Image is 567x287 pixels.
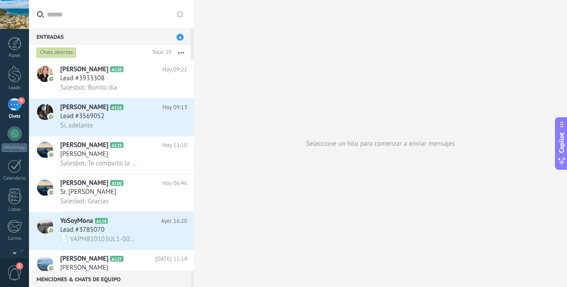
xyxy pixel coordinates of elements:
[2,207,28,213] div: Listas
[2,53,28,59] div: Panel
[60,74,104,83] span: Lead #3933308
[60,103,108,112] span: [PERSON_NAME]
[110,104,123,110] span: A116
[110,180,123,186] span: A100
[60,159,138,168] span: Salesbot: Te comparto la información general con la que cuenta cada uno e los Bungalows y la [GEO...
[2,176,28,181] div: Calendario
[177,34,184,41] span: 4
[60,254,108,263] span: [PERSON_NAME]
[60,112,104,121] span: Lead #3569052
[155,254,187,263] span: [DATE] 15:14
[110,66,123,72] span: A130
[60,150,108,159] span: [PERSON_NAME]
[48,189,54,196] img: icon
[60,65,108,74] span: [PERSON_NAME]
[557,133,566,153] span: Copilot
[60,225,104,234] span: Lead #3785070
[60,83,117,92] span: Salesbot: Bonito día
[29,61,194,98] a: avataricon[PERSON_NAME]A130Hoy 09:22Lead #3933308Salesbot: Bonito día
[60,121,93,130] span: Si, adelante
[29,212,194,250] a: avatariconYoSoyMonaA128Ayer 16:20Lead #3785070📄 VAPM810103UL1-00000042.xml
[110,142,123,148] span: A129
[29,136,194,174] a: avataricon[PERSON_NAME]A129Hoy 11:10[PERSON_NAME]Salesbot: Te comparto la información general con...
[48,265,54,271] img: icon
[60,141,108,150] span: [PERSON_NAME]
[2,114,28,119] div: Chats
[18,97,25,104] span: 4
[60,197,109,205] span: Salesbot: Gracias
[162,179,187,188] span: Hoy 06:46
[162,141,187,150] span: Hoy 11:10
[60,179,108,188] span: [PERSON_NAME]
[60,235,138,243] span: 📄 VAPM810103UL1-00000042.xml
[60,263,108,272] span: [PERSON_NAME]
[95,218,108,224] span: A128
[161,217,187,225] span: Ayer 16:20
[48,152,54,158] img: icon
[162,103,187,112] span: Hoy 09:13
[48,227,54,234] img: icon
[2,85,28,91] div: Leads
[29,174,194,212] a: avataricon[PERSON_NAME]A100Hoy 06:46Sr. [PERSON_NAME]Salesbot: Gracias
[172,45,191,61] button: Más
[148,48,172,57] div: Total: 29
[60,217,93,225] span: YoSoyMona
[29,271,191,287] div: Menciones & Chats de equipo
[48,114,54,120] img: icon
[110,256,123,262] span: A127
[29,29,191,45] div: Entradas
[29,98,194,136] a: avataricon[PERSON_NAME]A116Hoy 09:13Lead #3569052Si, adelante
[162,65,187,74] span: Hoy 09:22
[2,236,28,242] div: Correo
[48,76,54,82] img: icon
[60,188,116,197] span: Sr. [PERSON_NAME]
[16,262,23,270] span: 1
[2,143,27,152] div: WhatsApp
[37,47,76,58] div: Chats abiertos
